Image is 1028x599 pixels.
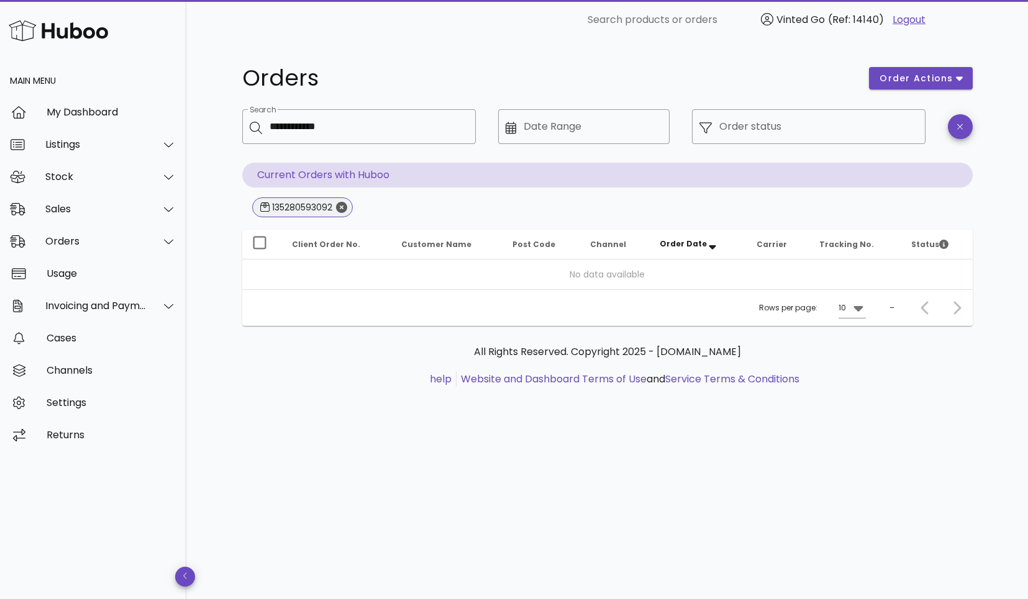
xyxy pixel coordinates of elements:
[839,298,866,318] div: 10Rows per page:
[45,300,147,312] div: Invoicing and Payments
[809,230,902,259] th: Tracking No.
[336,202,347,213] button: Close
[45,171,147,182] div: Stock
[391,230,503,259] th: Customer Name
[292,239,360,250] span: Client Order No.
[252,345,963,359] p: All Rights Reserved. Copyright 2025 - [DOMAIN_NAME]
[893,12,926,27] a: Logout
[776,12,825,27] span: Vinted Go
[430,372,452,386] a: help
[282,230,391,259] th: Client Order No.
[757,239,787,250] span: Carrier
[9,17,108,44] img: Huboo Logo
[503,230,580,259] th: Post Code
[47,268,176,279] div: Usage
[47,397,176,408] div: Settings
[45,235,147,247] div: Orders
[250,106,276,115] label: Search
[47,106,176,118] div: My Dashboard
[47,332,176,344] div: Cases
[270,201,332,214] div: 135280593092
[650,230,747,259] th: Order Date: Sorted descending. Activate to remove sorting.
[512,239,555,250] span: Post Code
[590,239,626,250] span: Channel
[242,67,855,89] h1: Orders
[461,372,647,386] a: Website and Dashboard Terms of Use
[901,230,972,259] th: Status
[665,372,799,386] a: Service Terms & Conditions
[879,72,953,85] span: order actions
[47,429,176,441] div: Returns
[869,67,972,89] button: order actions
[839,302,846,313] div: 10
[889,302,894,313] div: –
[828,12,884,27] span: (Ref: 14140)
[819,239,874,250] span: Tracking No.
[747,230,809,259] th: Carrier
[457,372,799,387] li: and
[911,239,948,250] span: Status
[45,138,147,150] div: Listings
[242,163,973,187] p: Current Orders with Huboo
[47,364,176,376] div: Channels
[580,230,650,259] th: Channel
[660,238,707,249] span: Order Date
[45,203,147,215] div: Sales
[759,290,866,326] div: Rows per page:
[242,259,973,289] td: No data available
[401,239,471,250] span: Customer Name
